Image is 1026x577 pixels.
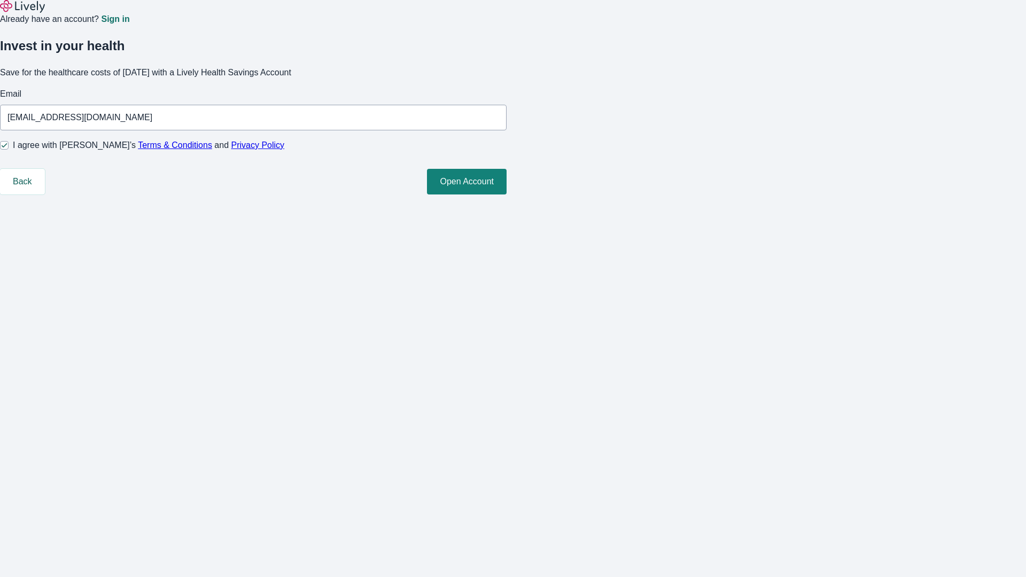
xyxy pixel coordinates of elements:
button: Open Account [427,169,507,194]
span: I agree with [PERSON_NAME]’s and [13,139,284,152]
a: Sign in [101,15,129,24]
a: Privacy Policy [231,141,285,150]
a: Terms & Conditions [138,141,212,150]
